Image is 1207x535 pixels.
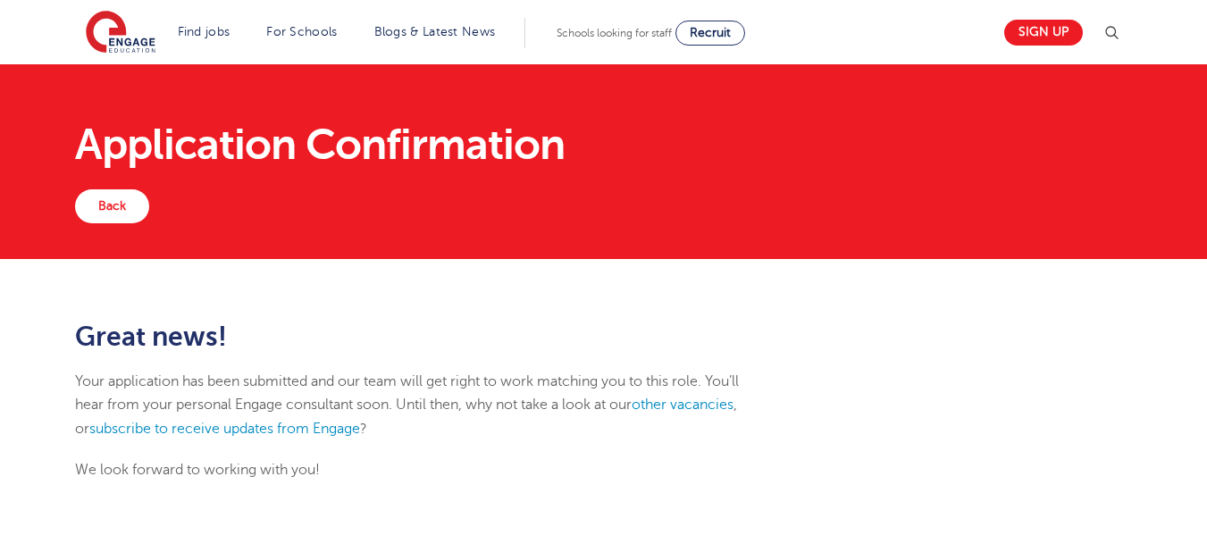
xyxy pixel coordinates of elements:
[557,27,672,39] span: Schools looking for staff
[75,322,771,352] h2: Great news!
[675,21,745,46] a: Recruit
[75,458,771,481] p: We look forward to working with you!
[86,11,155,55] img: Engage Education
[266,25,337,38] a: For Schools
[75,123,1132,166] h1: Application Confirmation
[178,25,231,38] a: Find jobs
[632,397,733,413] a: other vacancies
[690,26,731,39] span: Recruit
[75,370,771,440] p: Your application has been submitted and our team will get right to work matching you to this role...
[1004,20,1083,46] a: Sign up
[89,421,360,437] a: subscribe to receive updates from Engage
[75,189,149,223] a: Back
[374,25,496,38] a: Blogs & Latest News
